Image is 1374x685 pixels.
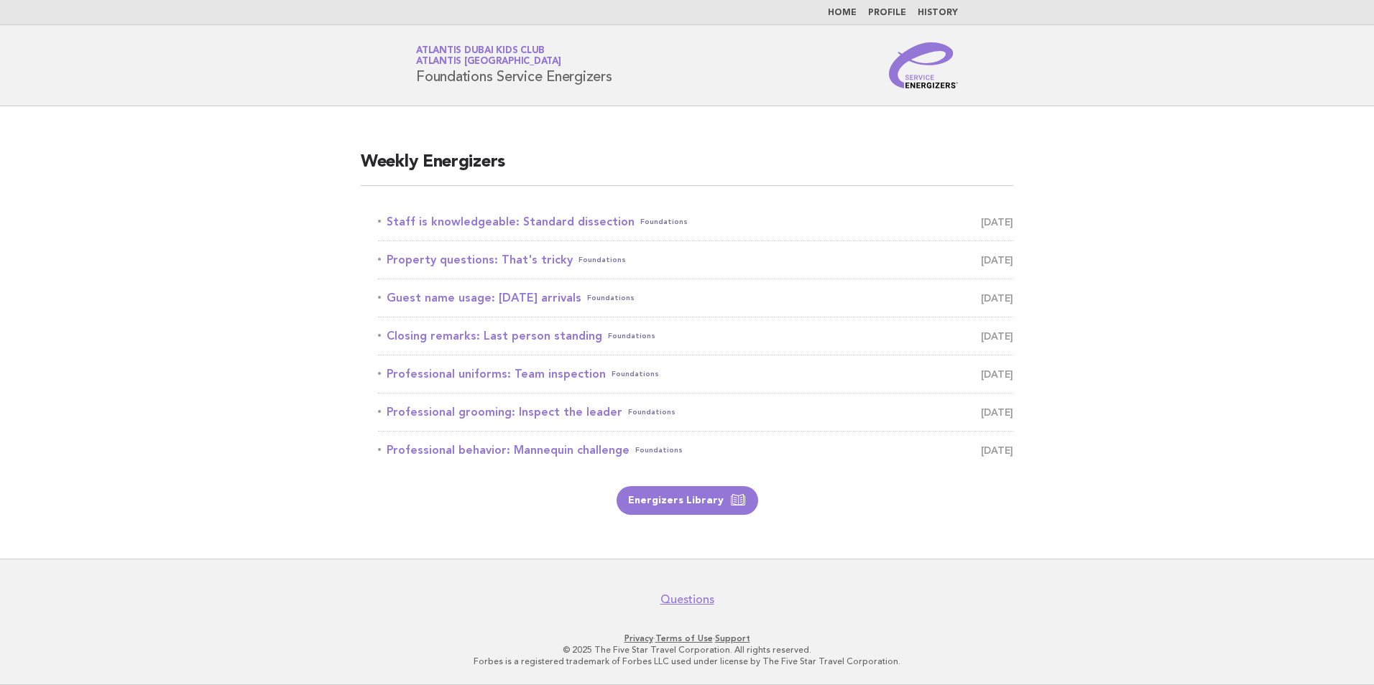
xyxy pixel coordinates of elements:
[247,656,1127,667] p: Forbes is a registered trademark of Forbes LLC used under license by The Five Star Travel Corpora...
[889,42,958,88] img: Service Energizers
[416,46,561,66] a: Atlantis Dubai Kids ClubAtlantis [GEOGRAPHIC_DATA]
[378,288,1013,308] a: Guest name usage: [DATE] arrivalsFoundations [DATE]
[918,9,958,17] a: History
[868,9,906,17] a: Profile
[828,9,857,17] a: Home
[378,250,1013,270] a: Property questions: That's trickyFoundations [DATE]
[660,592,714,607] a: Questions
[247,633,1127,644] p: · ·
[624,633,653,643] a: Privacy
[378,326,1013,346] a: Closing remarks: Last person standingFoundations [DATE]
[416,47,612,84] h1: Foundations Service Energizers
[628,402,676,422] span: Foundations
[378,364,1013,384] a: Professional uniforms: Team inspectionFoundations [DATE]
[640,212,688,232] span: Foundations
[612,364,659,384] span: Foundations
[361,151,1013,186] h2: Weekly Energizers
[378,402,1013,422] a: Professional grooming: Inspect the leaderFoundations [DATE]
[715,633,750,643] a: Support
[587,288,635,308] span: Foundations
[981,402,1013,422] span: [DATE]
[655,633,713,643] a: Terms of Use
[981,212,1013,232] span: [DATE]
[247,644,1127,656] p: © 2025 The Five Star Travel Corporation. All rights reserved.
[981,288,1013,308] span: [DATE]
[981,326,1013,346] span: [DATE]
[617,486,758,515] a: Energizers Library
[608,326,655,346] span: Foundations
[416,57,561,67] span: Atlantis [GEOGRAPHIC_DATA]
[981,440,1013,460] span: [DATE]
[378,212,1013,232] a: Staff is knowledgeable: Standard dissectionFoundations [DATE]
[981,364,1013,384] span: [DATE]
[981,250,1013,270] span: [DATE]
[635,440,683,460] span: Foundations
[378,440,1013,460] a: Professional behavior: Mannequin challengeFoundations [DATE]
[578,250,626,270] span: Foundations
